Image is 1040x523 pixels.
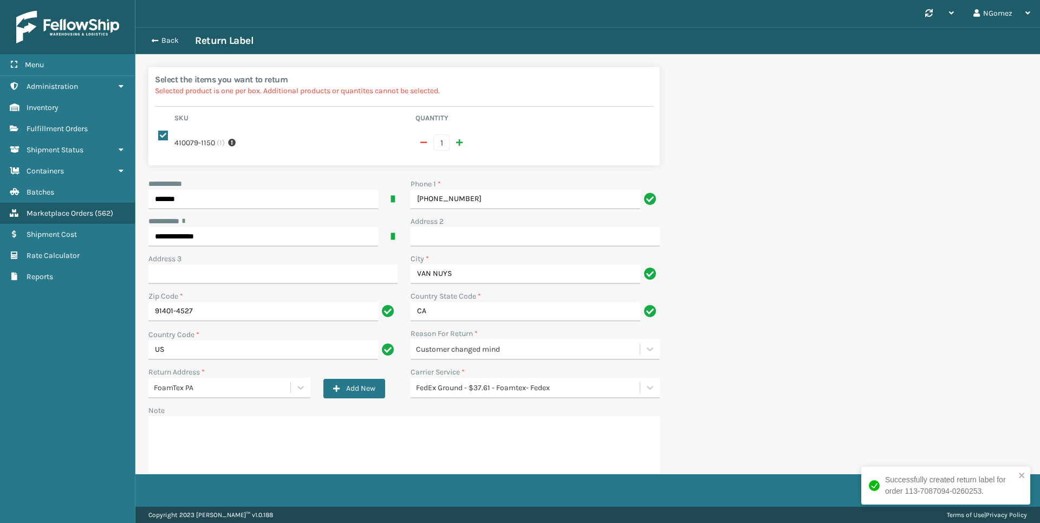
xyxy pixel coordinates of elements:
[411,253,429,264] label: City
[16,11,119,43] img: logo
[27,103,58,112] span: Inventory
[195,34,253,47] h3: Return Label
[416,344,641,355] div: Customer changed mind
[148,406,165,415] label: Note
[25,60,44,69] span: Menu
[885,474,1015,497] div: Successfully created return label for order 113-7087094-0260253.
[411,366,465,378] label: Carrier Service
[155,85,653,96] p: Selected product is one per box. Additional products or quantites cannot be selected.
[148,366,205,378] label: Return Address
[411,328,478,339] label: Reason For Return
[171,113,412,126] th: Sku
[411,290,481,302] label: Country State Code
[27,166,64,176] span: Containers
[27,209,93,218] span: Marketplace Orders
[217,137,225,148] span: ( 1 )
[27,145,83,154] span: Shipment Status
[411,178,441,190] label: Phone 1
[148,253,181,264] label: Address 3
[148,290,183,302] label: Zip Code
[148,507,273,523] p: Copyright 2023 [PERSON_NAME]™ v 1.0.188
[323,379,385,398] button: Add New
[95,209,113,218] span: ( 562 )
[412,113,653,126] th: Quantity
[411,216,444,227] label: Address 2
[27,251,80,260] span: Rate Calculator
[27,82,78,91] span: Administration
[145,36,195,46] button: Back
[27,188,54,197] span: Batches
[174,137,215,148] label: 410079-1150
[27,230,77,239] span: Shipment Cost
[416,382,641,393] div: FedEx Ground - $37.61 - Foamtex- Fedex
[154,382,291,393] div: FoamTex PA
[155,74,653,85] h2: Select the items you want to return
[1018,471,1026,481] button: close
[27,272,53,281] span: Reports
[27,124,88,133] span: Fulfillment Orders
[148,329,199,340] label: Country Code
